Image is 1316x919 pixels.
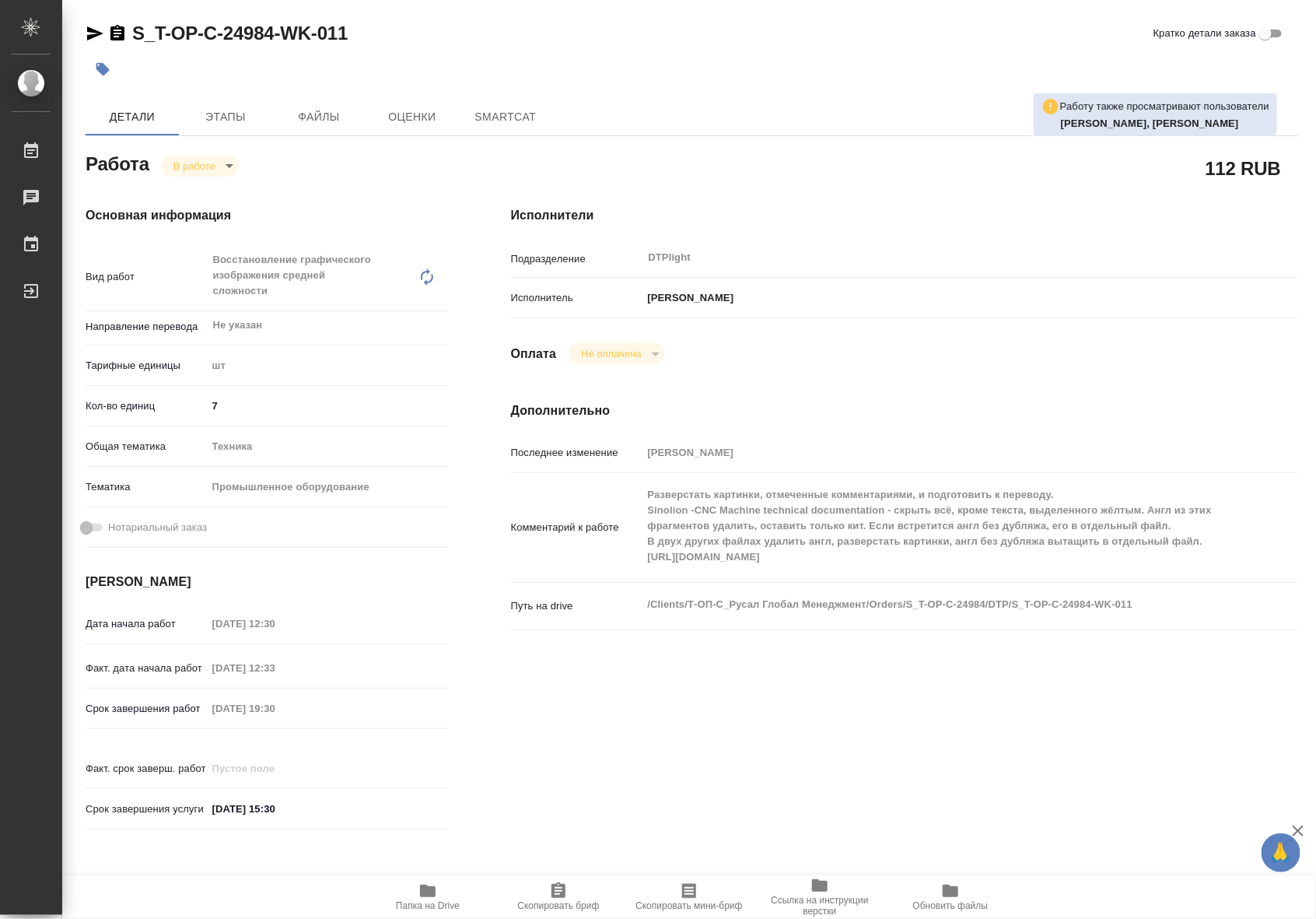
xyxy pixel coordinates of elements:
[511,251,642,267] p: Подразделение
[188,107,263,127] span: Этапы
[86,358,207,374] p: Тарифные единицы
[86,801,207,817] p: Срок завершения услуги
[635,900,742,911] span: Скопировать мини-бриф
[468,107,543,127] span: SmartCat
[517,900,599,911] span: Скопировать бриф
[396,900,460,911] span: Папка на Drive
[207,395,449,417] input: ✎ Введи что-нибудь
[207,657,343,679] input: Пустое поле
[207,433,449,460] div: Техника
[86,24,104,43] button: Скопировать ссылку для ЯМессенджера
[207,697,343,720] input: Пустое поле
[511,345,557,363] h4: Оплата
[86,573,449,591] h4: [PERSON_NAME]
[511,402,1299,420] h4: Дополнительно
[161,156,239,177] div: В работе
[1206,155,1281,181] h2: 112 RUB
[86,616,207,632] p: Дата начала работ
[642,290,734,306] p: [PERSON_NAME]
[86,479,207,495] p: Тематика
[754,875,885,919] button: Ссылка на инструкции верстки
[576,347,646,360] button: Не оплачена
[642,441,1234,464] input: Пустое поле
[207,612,343,635] input: Пустое поле
[207,757,343,780] input: Пустое поле
[86,398,207,414] p: Кол-во единиц
[86,149,149,177] h2: Работа
[1262,833,1300,872] button: 🙏
[95,107,170,127] span: Детали
[511,598,642,614] p: Путь на drive
[511,445,642,461] p: Последнее изменение
[86,661,207,676] p: Факт. дата начала работ
[642,591,1234,618] textarea: /Clients/Т-ОП-С_Русал Глобал Менеджмент/Orders/S_T-OP-C-24984/DTP/S_T-OP-C-24984-WK-011
[375,107,450,127] span: Оценки
[642,482,1234,570] textarea: Разверстать картинки, отмеченные комментариями, и подготовить к переводу. Sinolion -CNC Machine t...
[108,24,127,43] button: Скопировать ссылку
[86,701,207,717] p: Срок завершения работ
[86,52,120,86] button: Добавить тэг
[132,23,348,44] a: S_T-OP-C-24984-WK-011
[207,353,449,379] div: шт
[511,290,642,306] p: Исполнитель
[493,875,624,919] button: Скопировать бриф
[108,520,207,535] span: Нотариальный заказ
[1153,26,1256,41] span: Кратко детали заказа
[885,875,1016,919] button: Обновить файлы
[86,439,207,454] p: Общая тематика
[913,900,989,911] span: Обновить файлы
[169,160,220,173] button: В работе
[511,206,1299,225] h4: Исполнители
[86,206,449,225] h4: Основная информация
[207,798,343,820] input: ✎ Введи что-нибудь
[86,269,207,285] p: Вид работ
[569,343,664,364] div: В работе
[1268,837,1294,869] span: 🙏
[207,474,449,500] div: Промышленное оборудование
[511,520,642,535] p: Комментарий к работе
[624,875,754,919] button: Скопировать мини-бриф
[86,319,207,335] p: Направление перевода
[362,875,493,919] button: Папка на Drive
[86,761,207,777] p: Факт. срок заверш. работ
[282,107,356,127] span: Файлы
[764,895,876,917] span: Ссылка на инструкции верстки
